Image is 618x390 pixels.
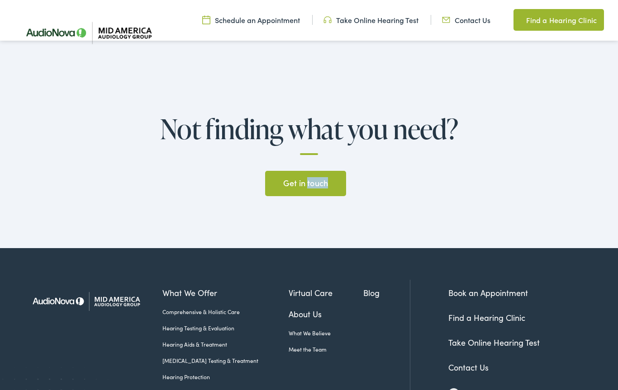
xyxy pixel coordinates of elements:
[513,9,604,31] a: Find a Hearing Clinic
[162,373,289,381] a: Hearing Protection
[289,345,363,353] a: Meet the Team
[25,280,147,323] img: Mid America Audiology Group
[363,287,410,299] a: Blog
[448,312,525,323] a: Find a Hearing Clinic
[513,14,522,25] img: utility icon
[202,15,300,25] a: Schedule an Appointment
[323,15,332,25] img: utility icon
[448,362,489,373] a: Contact Us
[162,308,289,316] a: Comprehensive & Holistic Care
[323,15,418,25] a: Take Online Hearing Test
[265,171,346,196] a: Get in touch
[448,287,528,298] a: Book an Appointment
[442,15,450,25] img: utility icon
[146,114,472,155] h2: Not finding what you need?
[162,324,289,332] a: Hearing Testing & Evaluation
[289,287,363,299] a: Virtual Care
[162,357,289,365] a: [MEDICAL_DATA] Testing & Treatment
[162,340,289,348] a: Hearing Aids & Treatment
[448,337,540,348] a: Take Online Hearing Test
[289,329,363,337] a: What We Believe
[202,15,210,25] img: utility icon
[289,308,363,320] a: About Us
[442,15,490,25] a: Contact Us
[162,287,289,299] a: What We Offer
